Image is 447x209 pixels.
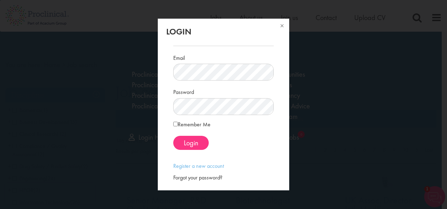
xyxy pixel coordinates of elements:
a: Register a new account [173,162,224,170]
input: Remember Me [173,122,178,126]
span: Login [184,138,198,147]
label: Password [173,86,194,96]
label: Remember Me [173,120,210,129]
label: Email [173,52,185,62]
h2: Login [166,27,280,36]
div: Forgot your password? [173,174,273,182]
button: Login [173,136,209,150]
